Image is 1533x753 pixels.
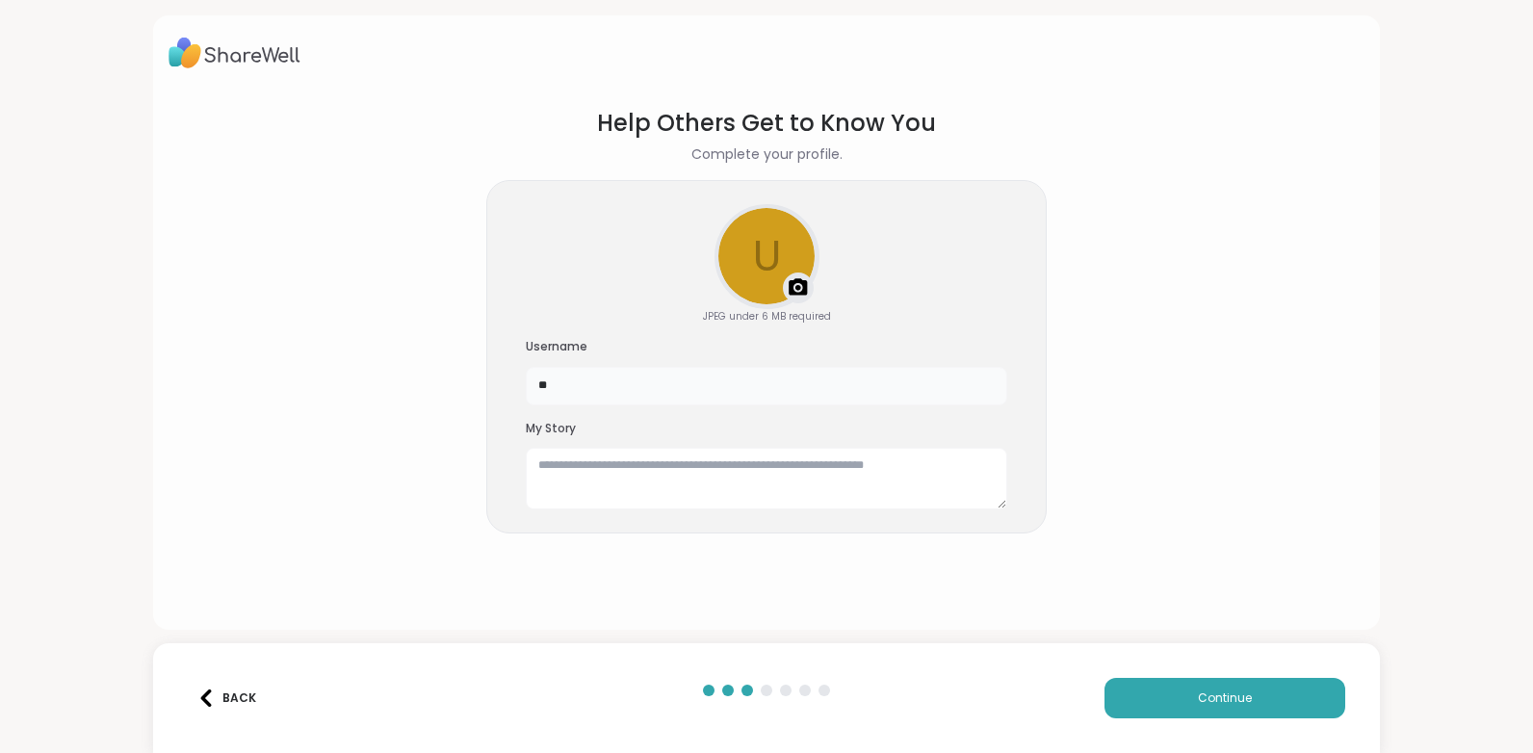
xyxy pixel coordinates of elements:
[1104,678,1345,718] button: Continue
[526,339,1007,355] h3: Username
[188,678,265,718] button: Back
[1198,689,1252,707] span: Continue
[597,106,936,141] h1: Help Others Get to Know You
[197,689,256,707] div: Back
[691,144,843,165] h2: Complete your profile.
[703,309,831,324] div: JPEG under 6 MB required
[526,421,1007,437] h3: My Story
[169,31,300,75] img: ShareWell Logo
